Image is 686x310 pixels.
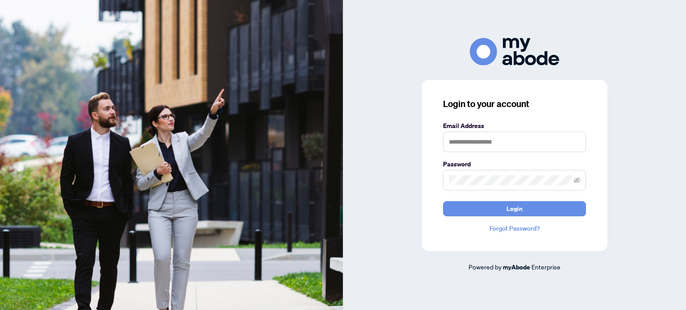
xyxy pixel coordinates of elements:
[503,262,530,272] a: myAbode
[443,159,586,169] label: Password
[470,38,559,65] img: ma-logo
[443,201,586,216] button: Login
[443,98,586,110] h3: Login to your account
[531,263,561,271] span: Enterprise
[443,223,586,233] a: Forgot Password?
[506,202,523,216] span: Login
[443,121,586,131] label: Email Address
[468,263,502,271] span: Powered by
[574,177,580,183] span: eye-invisible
